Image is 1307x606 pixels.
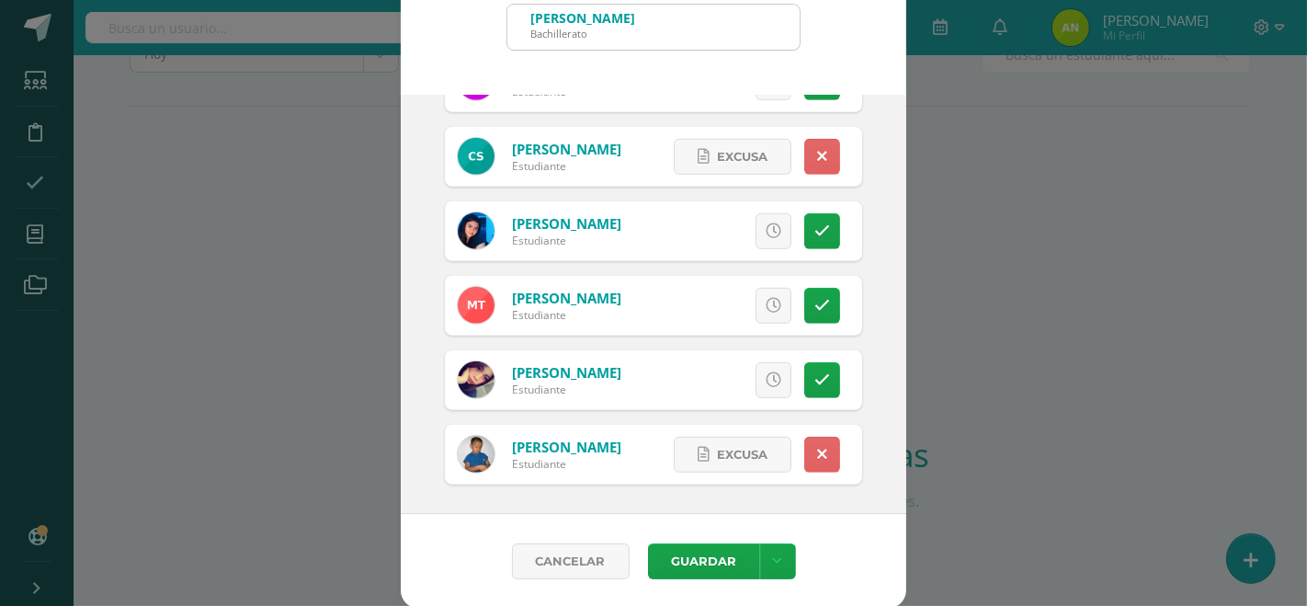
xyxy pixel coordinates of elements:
[512,214,621,233] a: [PERSON_NAME]
[512,543,630,579] a: Cancelar
[530,9,635,27] div: [PERSON_NAME]
[512,233,621,248] div: Estudiante
[512,438,621,456] a: [PERSON_NAME]
[530,27,635,40] div: Bachillerato
[717,140,767,174] span: Excusa
[458,436,494,473] img: a7dfeec7b5bf23483b59c7e9ad43f23e.png
[674,139,791,175] a: Excusa
[512,289,621,307] a: [PERSON_NAME]
[507,5,800,50] input: Busca un grado o sección aquí...
[512,363,621,382] a: [PERSON_NAME]
[458,287,494,324] img: c32e0627ea7fbc6f3dc4a8990130b326.png
[674,437,791,473] a: Excusa
[512,382,621,397] div: Estudiante
[458,138,494,175] img: e53ec929a72094d8e10a2cb56b538d53.png
[648,543,760,579] button: Guardar
[512,456,621,472] div: Estudiante
[512,158,621,174] div: Estudiante
[458,212,494,249] img: edeceb74d235ed3ac66a8f610a5095e8.png
[512,307,621,323] div: Estudiante
[717,438,767,472] span: Excusa
[512,140,621,158] a: [PERSON_NAME]
[458,361,494,398] img: 3f19eb9f154aabd3d71a156a4002e6bb.png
